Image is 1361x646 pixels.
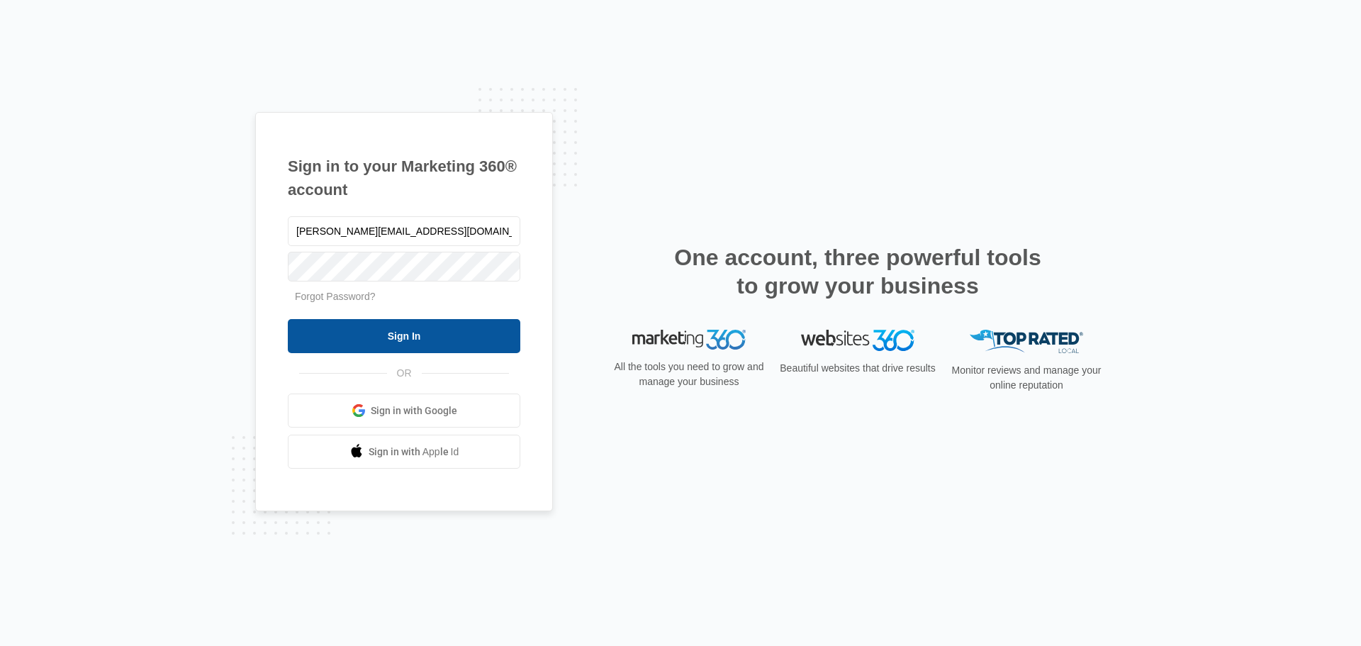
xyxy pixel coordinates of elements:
input: Sign In [288,319,520,353]
a: Sign in with Apple Id [288,435,520,469]
a: Forgot Password? [295,291,376,302]
p: Monitor reviews and manage your online reputation [947,363,1106,393]
span: Sign in with Google [371,403,457,418]
h1: Sign in to your Marketing 360® account [288,155,520,201]
a: Sign in with Google [288,394,520,428]
img: Websites 360 [801,330,914,350]
input: Email [288,216,520,246]
img: Top Rated Local [970,330,1083,353]
img: Marketing 360 [632,330,746,350]
p: Beautiful websites that drive results [778,361,937,376]
p: All the tools you need to grow and manage your business [610,360,768,389]
span: OR [387,366,422,381]
span: Sign in with Apple Id [369,445,459,460]
h2: One account, three powerful tools to grow your business [670,243,1046,300]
